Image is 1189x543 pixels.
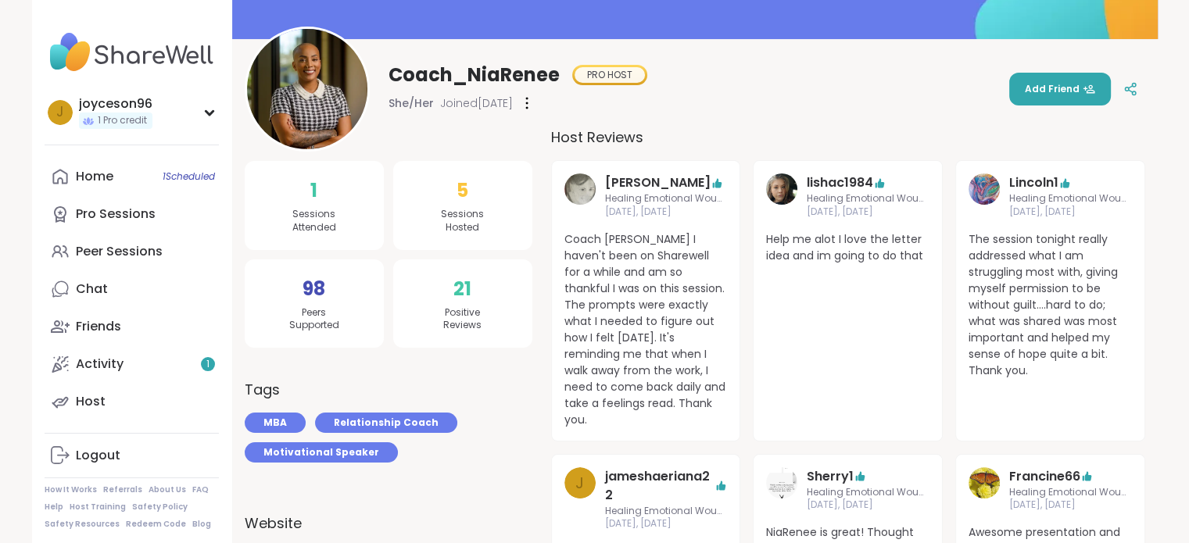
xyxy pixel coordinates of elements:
span: [DATE], [DATE] [605,517,728,530]
a: Sherry1 [766,467,797,513]
a: Pro Sessions [45,195,219,233]
a: Safety Policy [132,502,188,513]
a: Activity1 [45,345,219,383]
span: 1 Scheduled [163,170,215,183]
div: Peer Sessions [76,243,163,260]
span: Motivational Speaker [263,445,379,459]
a: Safety Resources [45,519,120,530]
span: MBA [263,416,287,430]
img: ShareWell Nav Logo [45,25,219,80]
a: Help [45,502,63,513]
a: Host [45,383,219,420]
a: Sherry1 [807,467,854,486]
div: Pro Sessions [76,205,156,223]
span: Healing Emotional Wounds: Power & Self-Worth [605,505,728,518]
a: jameshaeriana22 [605,467,715,505]
span: j [56,102,63,123]
span: Relationship Coach [334,416,439,430]
div: Host [76,393,106,410]
a: Host Training [70,502,126,513]
a: Francine66 [1009,467,1080,486]
a: Francine66 [969,467,1000,513]
span: j [575,471,584,495]
span: Healing Emotional Wounds: Power & Self-Worth [1009,486,1132,499]
a: How It Works [45,484,97,495]
a: FAQ [192,484,209,495]
a: Logout [45,437,219,474]
img: Francine66 [969,467,1000,498]
a: Home1Scheduled [45,158,219,195]
a: Peer Sessions [45,233,219,270]
div: Logout [76,447,120,464]
div: joyceson96 [79,95,152,113]
span: [DATE], [DATE] [1009,498,1132,512]
h3: Tags [245,379,280,400]
a: Friends [45,308,219,345]
a: Blog [192,519,211,530]
span: Healing Emotional Wounds: Power & Self-Worth [807,486,929,499]
label: Website [245,513,532,534]
div: Home [76,168,113,185]
a: Referrals [103,484,142,495]
span: 1 Pro credit [98,114,147,127]
div: Chat [76,280,108,298]
a: j [564,467,596,531]
span: 1 [206,358,210,371]
div: Activity [76,355,124,373]
div: Friends [76,318,121,335]
img: Sherry1 [766,467,797,498]
span: [DATE], [DATE] [807,498,929,512]
a: Redeem Code [126,519,186,530]
a: Chat [45,270,219,308]
a: About Us [149,484,186,495]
